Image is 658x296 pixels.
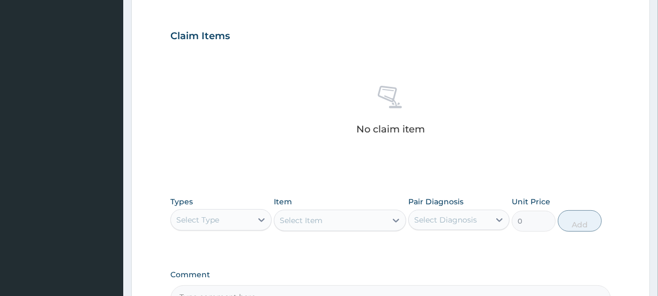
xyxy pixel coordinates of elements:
[414,214,477,225] div: Select Diagnosis
[558,210,602,232] button: Add
[170,197,193,206] label: Types
[170,270,610,279] label: Comment
[408,196,463,207] label: Pair Diagnosis
[512,196,550,207] label: Unit Price
[176,214,219,225] div: Select Type
[356,124,425,135] p: No claim item
[170,31,230,42] h3: Claim Items
[274,196,292,207] label: Item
